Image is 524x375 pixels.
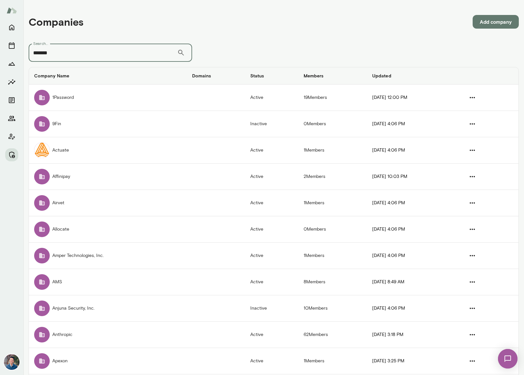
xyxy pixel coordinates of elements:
[5,148,18,161] button: Manage
[250,73,293,79] h6: Status
[29,269,187,295] td: AMS
[5,112,18,125] button: Members
[367,348,457,374] td: [DATE] 3:25 PM
[29,216,187,243] td: Allocate
[5,94,18,107] button: Documents
[298,295,367,322] td: 10 Members
[298,348,367,374] td: 1 Members
[298,243,367,269] td: 1 Members
[245,85,298,111] td: Active
[245,348,298,374] td: Active
[298,269,367,295] td: 8 Members
[29,295,187,322] td: Anjuna Security, Inc.
[367,190,457,216] td: [DATE] 4:06 PM
[245,137,298,164] td: Active
[367,164,457,190] td: [DATE] 10:03 PM
[29,322,187,348] td: Anthropic
[304,73,362,79] h6: Members
[298,216,367,243] td: 0 Members
[367,322,457,348] td: [DATE] 3:18 PM
[367,137,457,164] td: [DATE] 4:06 PM
[298,137,367,164] td: 1 Members
[29,164,187,190] td: Affinipay
[245,269,298,295] td: Active
[298,85,367,111] td: 19 Members
[298,322,367,348] td: 62 Members
[29,243,187,269] td: Amper Technologies, Inc.
[245,216,298,243] td: Active
[33,41,48,46] label: Search...
[29,348,187,374] td: Apexon
[367,269,457,295] td: [DATE] 8:49 AM
[298,111,367,137] td: 0 Members
[372,73,452,79] h6: Updated
[367,243,457,269] td: [DATE] 4:06 PM
[5,75,18,88] button: Insights
[7,4,17,17] img: Mento
[245,322,298,348] td: Active
[473,15,519,29] button: Add company
[367,295,457,322] td: [DATE] 4:06 PM
[298,190,367,216] td: 1 Members
[29,111,187,137] td: 9Fin
[245,190,298,216] td: Active
[245,111,298,137] td: Inactive
[367,85,457,111] td: [DATE] 12:00 PM
[367,111,457,137] td: [DATE] 4:06 PM
[245,164,298,190] td: Active
[29,190,187,216] td: Airvet
[5,21,18,34] button: Home
[245,295,298,322] td: Inactive
[192,73,240,79] h6: Domains
[245,243,298,269] td: Active
[29,137,187,164] td: Actuate
[4,354,20,370] img: Alex Yu
[5,39,18,52] button: Sessions
[367,216,457,243] td: [DATE] 4:06 PM
[34,73,182,79] h6: Company Name
[29,85,187,111] td: 1Password
[298,164,367,190] td: 2 Members
[29,16,84,28] h4: Companies
[5,130,18,143] button: Client app
[5,57,18,70] button: Growth Plan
